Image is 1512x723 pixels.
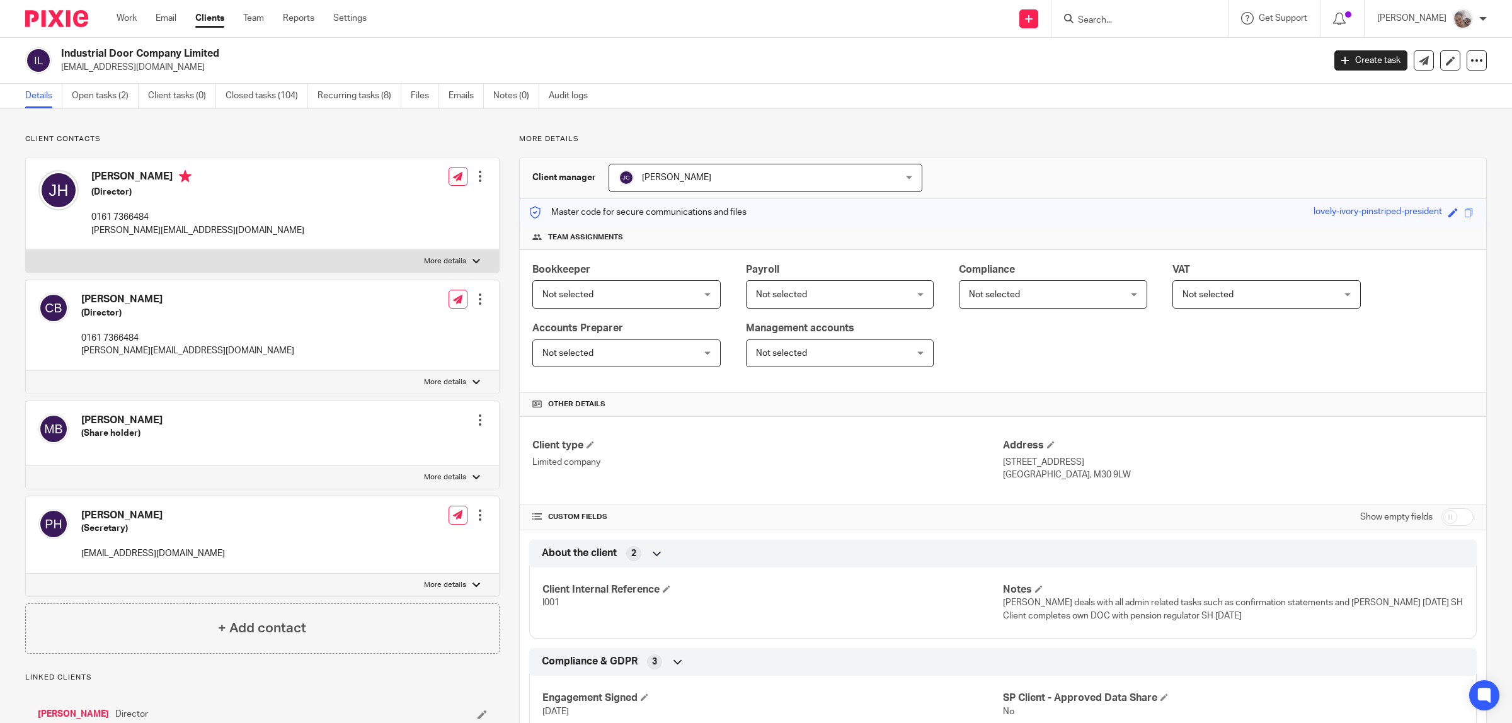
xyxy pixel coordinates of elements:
p: More details [424,580,466,590]
span: VAT [1172,265,1190,275]
p: Linked clients [25,673,500,683]
img: svg%3E [619,170,634,185]
h4: Address [1003,439,1474,452]
p: Master code for secure communications and files [529,206,747,219]
span: [PERSON_NAME] [642,173,711,182]
span: Not selected [542,349,593,358]
span: Director [115,708,148,720]
p: More details [424,377,466,387]
a: Clients [195,12,224,25]
span: Team assignments [548,232,623,242]
span: Not selected [542,290,593,299]
span: Compliance [959,265,1015,275]
h4: [PERSON_NAME] [81,414,163,427]
a: Details [25,84,62,108]
h4: [PERSON_NAME] [81,293,294,306]
h4: CUSTOM FIELDS [532,512,1003,522]
img: svg%3E [38,170,79,210]
p: 0161 7366484 [91,211,304,224]
label: Show empty fields [1360,511,1433,523]
a: Files [411,84,439,108]
p: Client contacts [25,134,500,144]
h4: + Add contact [218,618,306,638]
h5: (Director) [81,307,294,319]
span: No [1003,707,1014,716]
img: svg%3E [38,414,69,444]
span: Not selected [756,349,807,358]
h4: SP Client - Approved Data Share [1003,692,1463,705]
img: me.jpg [1453,9,1473,29]
a: Settings [333,12,367,25]
p: More details [424,472,466,482]
a: Closed tasks (104) [226,84,308,108]
p: [PERSON_NAME][EMAIL_ADDRESS][DOMAIN_NAME] [91,224,304,237]
h4: Notes [1003,583,1463,596]
h4: Client Internal Reference [542,583,1003,596]
span: Other details [548,399,605,409]
span: Bookkeeper [532,265,590,275]
span: Payroll [746,265,779,275]
p: [EMAIL_ADDRESS][DOMAIN_NAME] [61,61,1315,74]
span: Not selected [1183,290,1234,299]
a: Emails [449,84,484,108]
p: [PERSON_NAME][EMAIL_ADDRESS][DOMAIN_NAME] [81,344,294,357]
p: [GEOGRAPHIC_DATA], M30 9LW [1003,469,1474,481]
a: Work [117,12,137,25]
span: 3 [652,656,657,668]
span: Not selected [756,290,807,299]
a: Team [243,12,264,25]
span: Get Support [1259,14,1307,23]
h4: Client type [532,439,1003,452]
h3: Client manager [532,171,596,184]
a: [PERSON_NAME] [38,708,109,720]
p: Limited company [532,456,1003,469]
a: Audit logs [549,84,597,108]
a: Reports [283,12,314,25]
i: Primary [179,170,192,183]
h5: (Share holder) [81,427,163,440]
h5: (Director) [91,186,304,198]
span: [DATE] [542,707,569,716]
a: Create task [1334,50,1407,71]
a: Email [156,12,176,25]
p: More details [519,134,1487,144]
img: svg%3E [38,509,69,539]
div: lovely-ivory-pinstriped-president [1314,205,1442,220]
h5: (Secretary) [81,522,225,535]
img: svg%3E [25,47,52,74]
span: About the client [542,547,617,560]
h4: [PERSON_NAME] [91,170,304,186]
input: Search [1077,15,1190,26]
h4: [PERSON_NAME] [81,509,225,522]
img: Pixie [25,10,88,27]
p: [PERSON_NAME] [1377,12,1446,25]
span: [PERSON_NAME] deals with all admin related tasks such as confirmation statements and [PERSON_NAME... [1003,598,1463,620]
span: Not selected [969,290,1020,299]
a: Notes (0) [493,84,539,108]
img: svg%3E [38,293,69,323]
p: More details [424,256,466,266]
a: Recurring tasks (8) [318,84,401,108]
span: I001 [542,598,559,607]
h2: Industrial Door Company Limited [61,47,1065,60]
a: Open tasks (2) [72,84,139,108]
p: [STREET_ADDRESS] [1003,456,1474,469]
a: Client tasks (0) [148,84,216,108]
p: [EMAIL_ADDRESS][DOMAIN_NAME] [81,547,225,560]
h4: Engagement Signed [542,692,1003,705]
span: 2 [631,547,636,560]
span: Compliance & GDPR [542,655,638,668]
span: Management accounts [746,323,854,333]
p: 0161 7366484 [81,332,294,344]
span: Accounts Preparer [532,323,623,333]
